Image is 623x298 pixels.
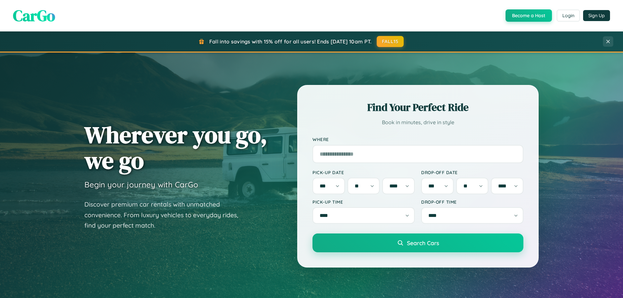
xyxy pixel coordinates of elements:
span: Fall into savings with 15% off for all users! Ends [DATE] 10am PT. [209,38,372,45]
p: Discover premium car rentals with unmatched convenience. From luxury vehicles to everyday rides, ... [84,199,247,231]
label: Pick-up Time [312,199,415,205]
button: Become a Host [506,9,552,22]
button: FALL15 [377,36,404,47]
h2: Find Your Perfect Ride [312,100,523,114]
label: Pick-up Date [312,170,415,175]
button: Sign Up [583,10,610,21]
button: Login [557,10,580,21]
button: Search Cars [312,233,523,252]
span: Search Cars [407,239,439,246]
h3: Begin your journey with CarGo [84,180,198,189]
p: Book in minutes, drive in style [312,118,523,127]
span: CarGo [13,5,55,26]
h1: Wherever you go, we go [84,122,267,173]
label: Drop-off Time [421,199,523,205]
label: Where [312,137,523,142]
label: Drop-off Date [421,170,523,175]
